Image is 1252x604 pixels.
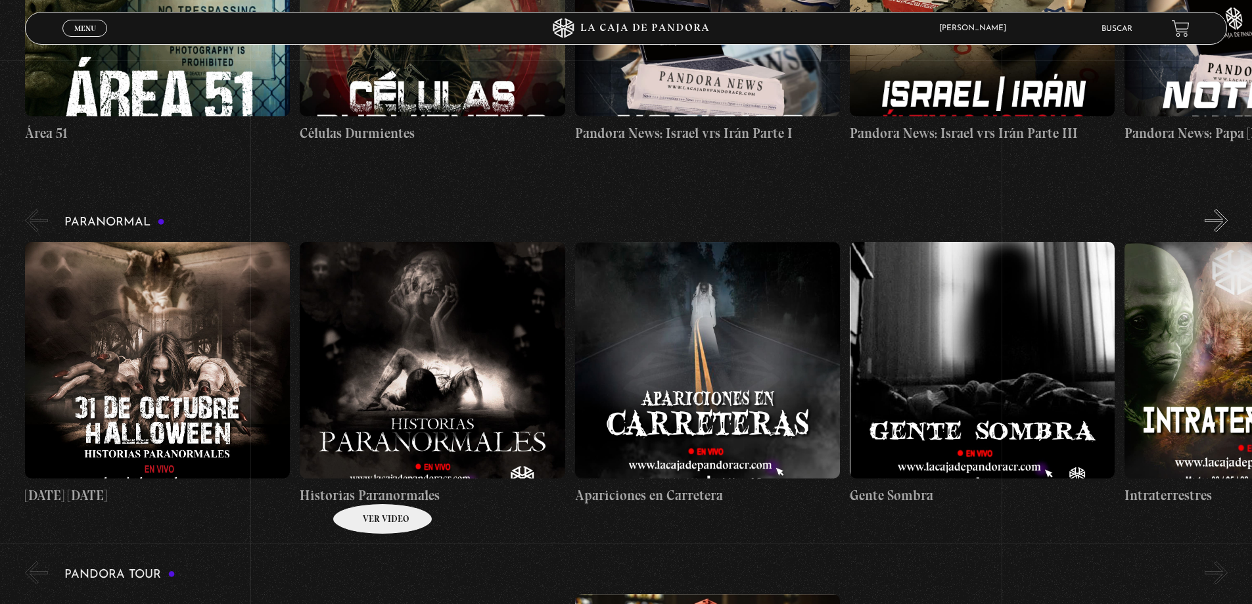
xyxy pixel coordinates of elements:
[1205,209,1228,232] button: Next
[1205,561,1228,584] button: Next
[25,485,290,506] h4: [DATE] [DATE]
[64,569,175,581] h3: Pandora Tour
[933,24,1019,32] span: [PERSON_NAME]
[850,123,1115,144] h4: Pandora News: Israel vrs Irán Parte III
[575,123,840,144] h4: Pandora News: Israel vrs Irán Parte I
[575,485,840,506] h4: Apariciones en Carretera
[25,123,290,144] h4: Área 51
[64,216,165,229] h3: Paranormal
[850,485,1115,506] h4: Gente Sombra
[25,242,290,506] a: [DATE] [DATE]
[300,485,565,506] h4: Historias Paranormales
[300,123,565,144] h4: Células Durmientes
[575,242,840,506] a: Apariciones en Carretera
[1172,20,1190,37] a: View your shopping cart
[74,24,96,32] span: Menu
[70,35,101,45] span: Cerrar
[300,242,565,506] a: Historias Paranormales
[1101,25,1132,33] a: Buscar
[25,561,48,584] button: Previous
[850,242,1115,506] a: Gente Sombra
[25,209,48,232] button: Previous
